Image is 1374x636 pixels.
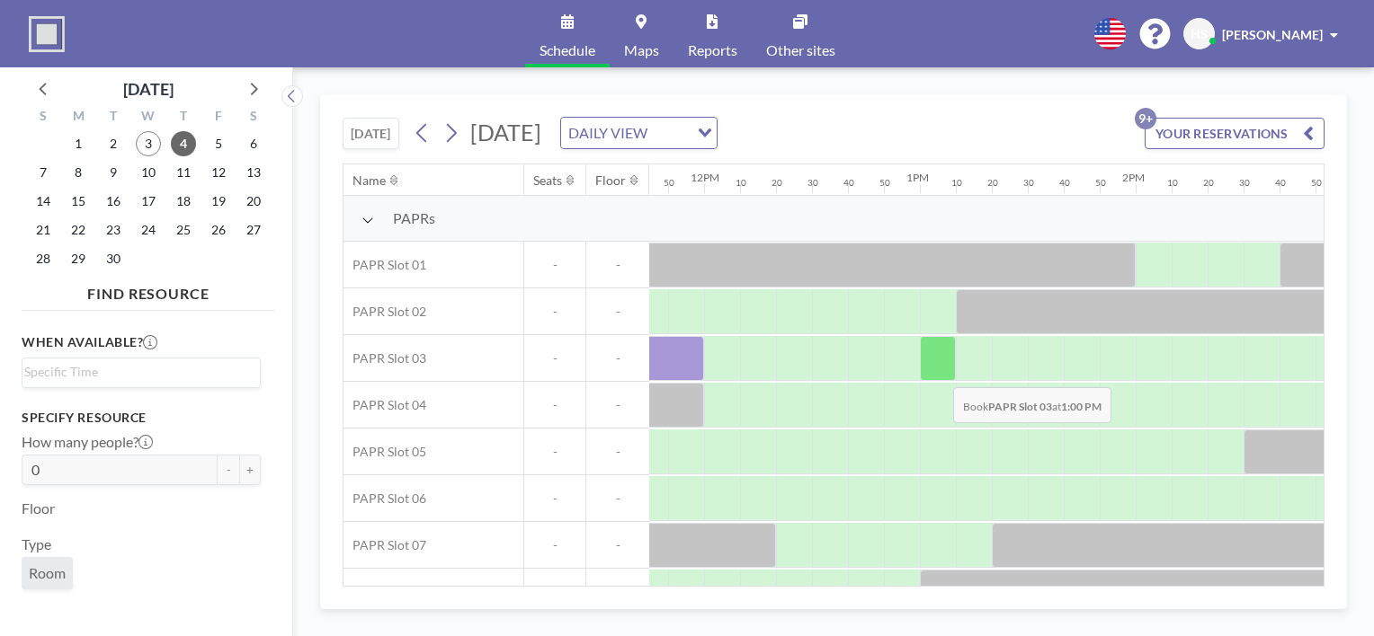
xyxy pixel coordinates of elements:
span: Friday, September 19, 2025 [206,189,231,214]
div: 50 [879,177,890,189]
span: Tuesday, September 2, 2025 [101,131,126,156]
div: 20 [772,177,782,189]
span: HS [1191,26,1208,42]
div: [DATE] [123,76,174,102]
span: Maps [624,43,659,57]
h3: Specify resource [22,410,261,426]
div: 10 [951,177,962,189]
h4: FIND RESOURCE [22,278,275,303]
span: Thursday, September 11, 2025 [171,160,196,185]
input: Search for option [24,362,250,382]
span: - [586,350,649,367]
span: Monday, September 8, 2025 [66,160,91,185]
div: Search for option [22,358,260,385]
div: 50 [1095,177,1106,189]
span: - [586,537,649,553]
div: M [61,106,96,129]
span: PAPR Slot 02 [343,304,426,320]
span: Other sites [766,43,835,57]
span: Saturday, September 13, 2025 [241,160,266,185]
span: - [586,397,649,413]
span: - [524,397,585,413]
div: T [165,106,201,129]
div: 12PM [691,171,719,184]
span: Friday, September 12, 2025 [206,160,231,185]
span: Thursday, September 4, 2025 [171,131,196,156]
span: PAPR Slot 08 [343,584,426,600]
span: Friday, September 26, 2025 [206,217,231,243]
span: Thursday, September 25, 2025 [171,217,196,243]
div: 50 [1311,177,1322,189]
button: + [239,455,261,485]
span: PAPRs [393,209,435,227]
div: F [201,106,236,129]
div: 30 [807,177,818,189]
span: Monday, September 15, 2025 [66,189,91,214]
span: Tuesday, September 23, 2025 [101,217,126,243]
p: 9+ [1135,108,1156,129]
b: PAPR Slot 03 [988,400,1052,413]
div: S [236,106,271,129]
input: Search for option [653,121,687,145]
span: [PERSON_NAME] [1222,27,1323,42]
span: - [586,490,649,507]
label: How many people? [22,433,153,451]
span: Sunday, September 14, 2025 [31,189,56,214]
div: W [131,106,166,129]
label: Type [22,535,51,553]
span: - [524,444,585,460]
span: Monday, September 1, 2025 [66,131,91,156]
div: 40 [1275,177,1286,189]
div: 10 [1167,177,1178,189]
div: Floor [595,172,626,189]
span: Tuesday, September 30, 2025 [101,246,126,271]
button: [DATE] [343,118,399,149]
div: 40 [843,177,854,189]
span: PAPR Slot 03 [343,350,426,367]
span: - [586,257,649,273]
span: Wednesday, September 24, 2025 [136,217,161,243]
div: 20 [1203,177,1214,189]
span: Thursday, September 18, 2025 [171,189,196,214]
span: Schedule [540,43,595,57]
span: PAPR Slot 05 [343,444,426,460]
div: 30 [1023,177,1034,189]
span: Reports [688,43,737,57]
span: PAPR Slot 07 [343,537,426,553]
div: 10 [736,177,746,189]
label: Floor [22,499,55,517]
span: Sunday, September 7, 2025 [31,160,56,185]
span: PAPR Slot 04 [343,397,426,413]
span: Wednesday, September 10, 2025 [136,160,161,185]
div: 50 [664,177,674,189]
span: - [524,257,585,273]
span: DAILY VIEW [565,121,651,145]
span: Room [29,564,66,582]
span: - [524,584,585,600]
span: Book at [953,387,1111,423]
span: Wednesday, September 3, 2025 [136,131,161,156]
span: Sunday, September 28, 2025 [31,246,56,271]
span: - [524,537,585,553]
span: Tuesday, September 16, 2025 [101,189,126,214]
div: Seats [533,172,562,189]
button: - [218,455,239,485]
div: 20 [987,177,998,189]
div: S [26,106,61,129]
span: Saturday, September 6, 2025 [241,131,266,156]
span: - [586,444,649,460]
div: 30 [1239,177,1250,189]
span: [DATE] [470,119,541,146]
span: Monday, September 22, 2025 [66,217,91,243]
span: Wednesday, September 17, 2025 [136,189,161,214]
span: - [524,350,585,367]
span: PAPR Slot 01 [343,257,426,273]
div: 40 [1059,177,1070,189]
div: Search for option [561,118,717,148]
span: Tuesday, September 9, 2025 [101,160,126,185]
span: Monday, September 29, 2025 [66,246,91,271]
span: Friday, September 5, 2025 [206,131,231,156]
div: 2PM [1122,171,1145,184]
span: - [524,304,585,320]
button: YOUR RESERVATIONS9+ [1145,118,1325,149]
